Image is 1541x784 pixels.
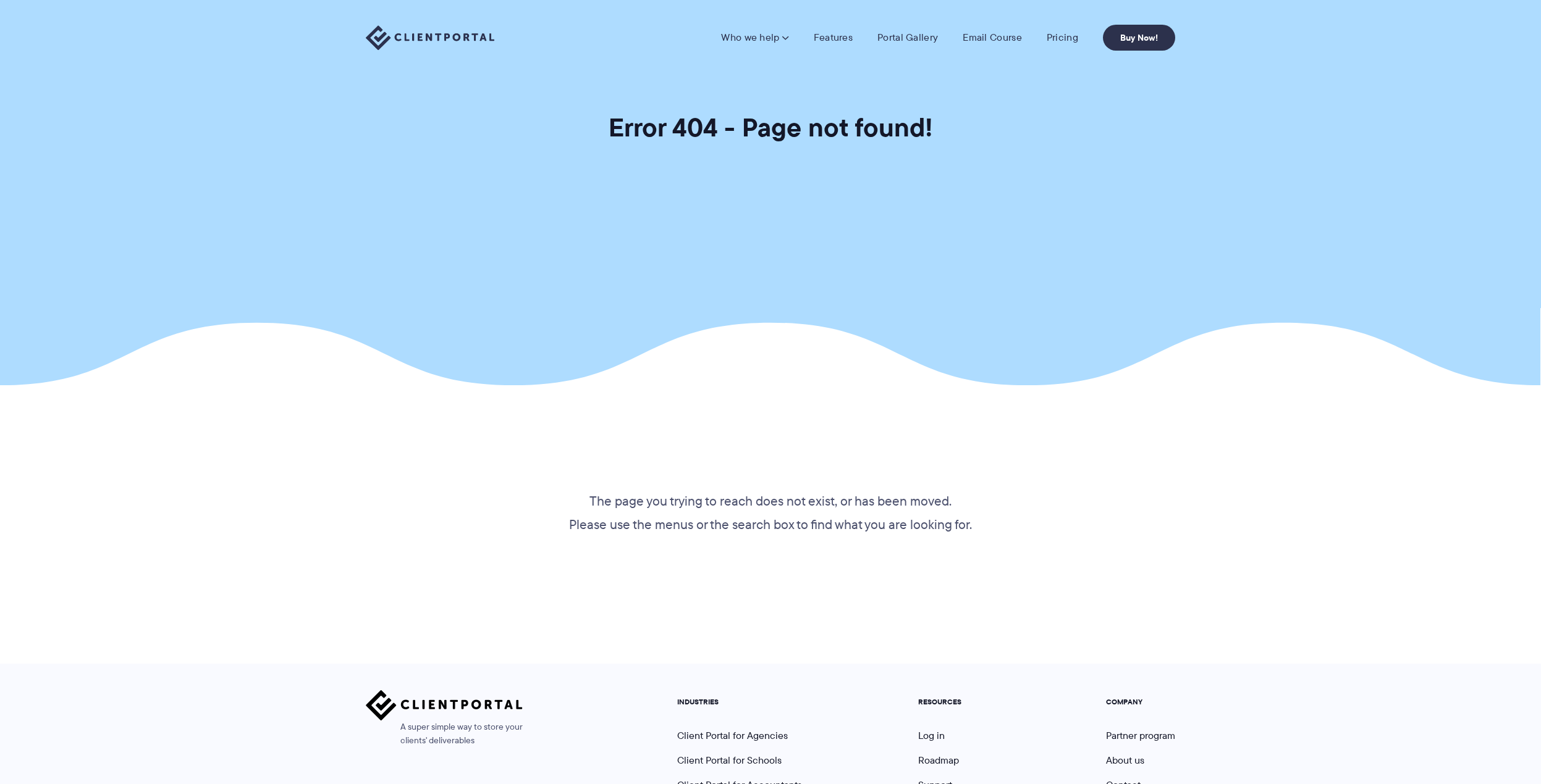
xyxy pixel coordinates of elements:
[963,31,1022,44] a: Email Course
[1106,728,1175,743] a: Partner program
[1103,25,1175,51] a: Buy Now!
[918,698,990,706] h5: RESOURCES
[1047,31,1078,44] a: Pricing
[677,728,788,743] a: Client Portal for Agencies
[814,31,853,44] a: Features
[918,753,959,767] a: Roadmap
[1106,698,1175,706] h5: COMPANY
[366,720,523,748] span: A super simple way to store your clients' deliverables
[609,111,933,144] h1: Error 404 - Page not found!
[1106,753,1144,767] a: About us
[918,728,945,743] a: Log in
[877,31,938,44] a: Portal Gallery
[677,753,782,767] a: Client Portal for Schools
[677,698,802,706] h5: INDUSTRIES
[424,490,1118,536] p: The page you trying to reach does not exist, or has been moved. Please use the menus or the searc...
[721,31,788,44] a: Who we help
